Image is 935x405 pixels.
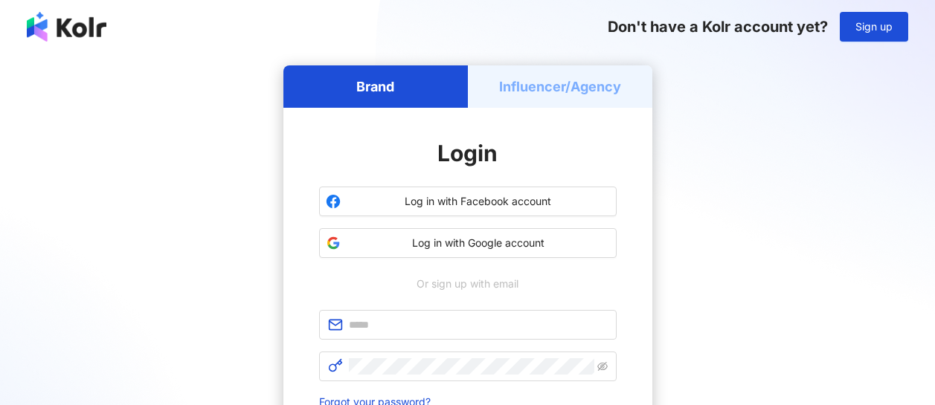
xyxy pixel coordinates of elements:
span: Login [437,140,498,166]
span: Log in with Facebook account [347,194,610,209]
span: Sign up [855,21,893,33]
span: Don't have a Kolr account yet? [608,18,828,36]
span: eye-invisible [597,361,608,372]
button: Log in with Facebook account [319,187,617,216]
h5: Influencer/Agency [499,77,621,96]
img: logo [27,12,106,42]
span: Log in with Google account [347,236,610,250]
span: Or sign up with email [406,276,529,292]
h5: Brand [356,77,394,96]
button: Log in with Google account [319,228,617,258]
button: Sign up [840,12,908,42]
